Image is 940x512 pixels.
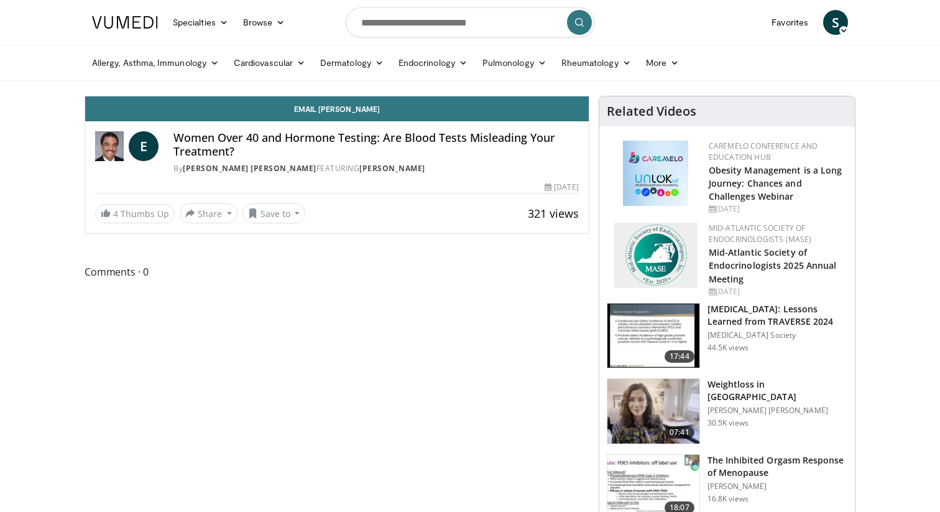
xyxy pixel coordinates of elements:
div: [DATE] [709,286,845,297]
a: [PERSON_NAME] [PERSON_NAME] [183,163,316,174]
a: Rheumatology [554,50,638,75]
h4: Related Videos [607,104,696,119]
h3: Weightloss in [GEOGRAPHIC_DATA] [707,378,847,403]
a: Specialties [165,10,236,35]
a: More [638,50,686,75]
h3: [MEDICAL_DATA]: Lessons Learned from TRAVERSE 2024 [707,303,847,328]
a: Email [PERSON_NAME] [85,96,589,121]
a: E [129,131,159,161]
a: Favorites [764,10,816,35]
a: Dermatology [313,50,391,75]
span: 07:41 [665,426,694,439]
div: [DATE] [545,182,578,193]
a: Allergy, Asthma, Immunology [85,50,226,75]
p: [PERSON_NAME] [707,482,847,491]
a: Obesity Management is a Long Journey: Chances and Challenges Webinar [709,164,842,202]
img: f382488c-070d-4809-84b7-f09b370f5972.png.150x105_q85_autocrop_double_scale_upscale_version-0.2.png [614,223,698,288]
a: Mid-Atlantic Society of Endocrinologists (MASE) [709,223,812,244]
img: Dr. Eldred B. Taylor [95,131,124,161]
div: By FEATURING [173,163,579,174]
img: 1317c62a-2f0d-4360-bee0-b1bff80fed3c.150x105_q85_crop-smart_upscale.jpg [607,304,699,368]
a: Browse [236,10,293,35]
img: 45df64a9-a6de-482c-8a90-ada250f7980c.png.150x105_q85_autocrop_double_scale_upscale_version-0.2.jpg [623,141,688,206]
span: Comments 0 [85,264,589,280]
span: 4 [113,208,118,220]
a: Endocrinology [391,50,475,75]
a: [PERSON_NAME] [359,163,425,174]
img: VuMedi Logo [92,16,158,29]
img: 9983fed1-7565-45be-8934-aef1103ce6e2.150x105_q85_crop-smart_upscale.jpg [607,379,699,444]
span: 321 views [528,206,579,221]
div: [DATE] [709,203,845,215]
button: Save to [242,203,306,223]
a: Pulmonology [475,50,554,75]
p: 30.5K views [707,418,749,428]
a: Cardiovascular [226,50,313,75]
a: S [823,10,848,35]
button: Share [180,203,237,223]
h4: Women Over 40 and Hormone Testing: Are Blood Tests Misleading Your Treatment? [173,131,579,158]
a: Mid-Atlantic Society of Endocrinologists 2025 Annual Meeting [709,246,837,284]
p: [MEDICAL_DATA] Society [707,330,847,340]
input: Search topics, interventions [346,7,594,37]
a: 07:41 Weightloss in [GEOGRAPHIC_DATA] [PERSON_NAME] [PERSON_NAME] 30.5K views [607,378,847,444]
a: CaReMeLO Conference and Education Hub [709,141,818,162]
a: 4 Thumbs Up [95,204,175,223]
span: 17:44 [665,350,694,363]
h3: The Inhibited Orgasm Response of Menopause [707,454,847,479]
p: 16.8K views [707,494,749,504]
p: [PERSON_NAME] [PERSON_NAME] [707,406,847,416]
a: 17:44 [MEDICAL_DATA]: Lessons Learned from TRAVERSE 2024 [MEDICAL_DATA] Society 44.5K views [607,303,847,369]
p: 44.5K views [707,343,749,353]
